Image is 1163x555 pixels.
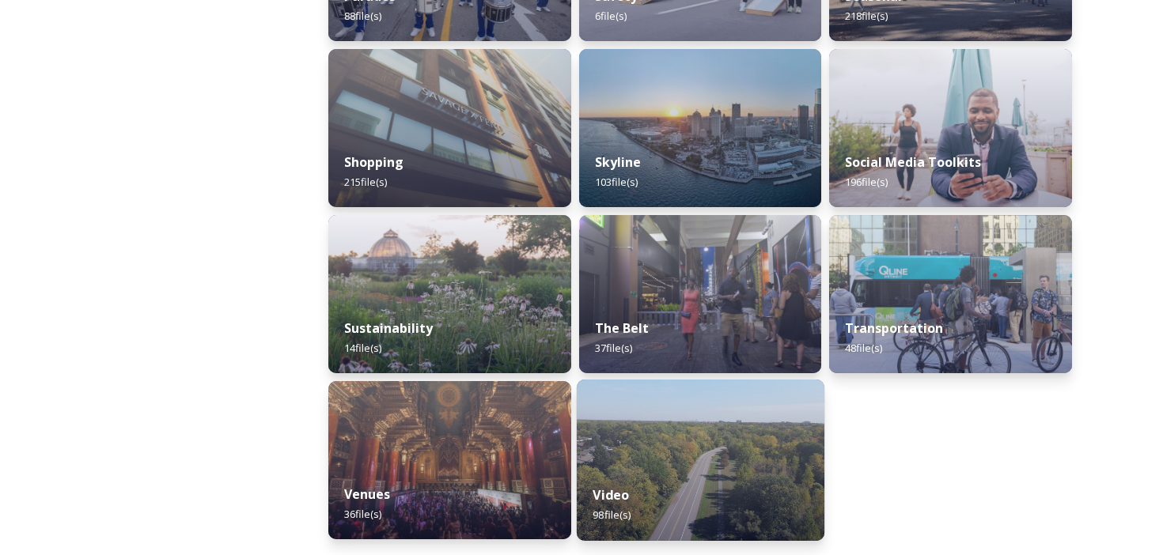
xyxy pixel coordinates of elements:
img: Oudolf_6-22-2022-3186%2520copy.jpg [328,215,571,373]
span: 218 file(s) [845,9,888,23]
span: 98 file(s) [593,508,631,522]
span: 6 file(s) [595,9,627,23]
img: 90557b6c-0b62-448f-b28c-3e7395427b66.jpg [579,215,822,373]
span: 88 file(s) [344,9,381,23]
strong: Venues [344,485,390,503]
strong: The Belt [595,319,649,337]
img: 1a17dcd2-11c0-4cb7-9822-60fcc180ce86.jpg [577,379,824,541]
img: 1DRK0060.jpg [328,381,571,539]
span: 48 file(s) [845,341,882,355]
span: 215 file(s) [344,175,387,189]
strong: Social Media Toolkits [845,153,981,171]
span: 36 file(s) [344,507,381,521]
strong: Shopping [344,153,403,171]
strong: Video [593,486,629,504]
strong: Transportation [845,319,943,337]
span: 196 file(s) [845,175,888,189]
span: 37 file(s) [595,341,632,355]
span: 14 file(s) [344,341,381,355]
strong: Skyline [595,153,641,171]
strong: Sustainability [344,319,433,337]
img: e91d0ad6-e020-4ad7-a29e-75c491b4880f.jpg [328,49,571,207]
span: 103 file(s) [595,175,638,189]
img: 1c183ad6-ea5d-43bf-8d64-8aacebe3bb37.jpg [579,49,822,207]
img: QLine_Bill-Bowen_5507-2.jpeg [829,215,1072,373]
img: RIVERWALK%2520CONTENT%2520EDIT-15-PhotoCredit-Justin_Milhouse-UsageExpires_Oct-2024.jpg [829,49,1072,207]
